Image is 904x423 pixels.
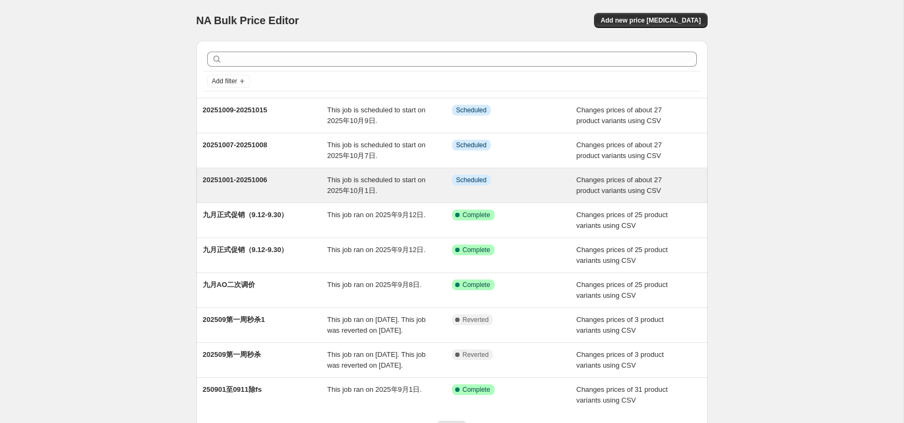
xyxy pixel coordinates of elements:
[456,141,487,149] span: Scheduled
[463,316,489,324] span: Reverted
[203,350,261,359] span: 202509第一周秒杀
[576,385,668,404] span: Changes prices of 31 product variants using CSV
[576,316,664,334] span: Changes prices of 3 product variants using CSV
[456,176,487,184] span: Scheduled
[327,246,426,254] span: This job ran on 2025年9月12日.
[463,281,490,289] span: Complete
[576,350,664,369] span: Changes prices of 3 product variants using CSV
[203,106,267,114] span: 20251009-20251015
[576,141,662,160] span: Changes prices of about 27 product variants using CSV
[203,281,256,289] span: 九月AO二次调价
[576,281,668,299] span: Changes prices of 25 product variants using CSV
[576,211,668,230] span: Changes prices of 25 product variants using CSV
[601,16,701,25] span: Add new price [MEDICAL_DATA]
[576,246,668,264] span: Changes prices of 25 product variants using CSV
[327,350,426,369] span: This job ran on [DATE]. This job was reverted on [DATE].
[463,211,490,219] span: Complete
[463,246,490,254] span: Complete
[203,246,288,254] span: 九月正式促销（9.12-9.30）
[203,316,265,324] span: 202509第一周秒杀1
[203,141,267,149] span: 20251007-20251008
[196,15,299,26] span: NA Bulk Price Editor
[327,281,422,289] span: This job ran on 2025年9月8日.
[327,316,426,334] span: This job ran on [DATE]. This job was reverted on [DATE].
[594,13,707,28] button: Add new price [MEDICAL_DATA]
[203,176,267,184] span: 20251001-20251006
[203,211,288,219] span: 九月正式促销（9.12-9.30）
[327,176,426,195] span: This job is scheduled to start on 2025年10月1日.
[212,77,237,85] span: Add filter
[463,350,489,359] span: Reverted
[576,106,662,125] span: Changes prices of about 27 product variants using CSV
[207,75,250,88] button: Add filter
[456,106,487,114] span: Scheduled
[203,385,262,393] span: 250901至0911除fs
[327,141,426,160] span: This job is scheduled to start on 2025年10月7日.
[327,385,422,393] span: This job ran on 2025年9月1日.
[463,385,490,394] span: Complete
[327,106,426,125] span: This job is scheduled to start on 2025年10月9日.
[327,211,426,219] span: This job ran on 2025年9月12日.
[576,176,662,195] span: Changes prices of about 27 product variants using CSV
